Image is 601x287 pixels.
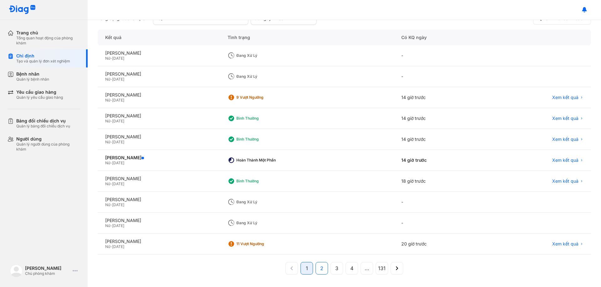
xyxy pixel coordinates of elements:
[105,181,110,186] span: Nữ
[16,95,63,100] div: Quản lý yêu cầu giao hàng
[552,95,578,100] span: Xem kết quả
[105,155,213,161] div: [PERSON_NAME]
[105,113,213,119] div: [PERSON_NAME]
[335,265,338,272] span: 3
[105,119,110,123] span: Nữ
[98,30,220,45] div: Kết quả
[236,241,286,246] div: 11 Vượt ngưỡng
[16,124,70,129] div: Quản lý bảng đối chiếu dịch vụ
[105,140,110,144] span: Nữ
[25,265,70,271] div: [PERSON_NAME]
[552,178,578,184] span: Xem kết quả
[105,223,110,228] span: Nữ
[320,265,323,272] span: 2
[236,53,286,58] div: Đang xử lý
[10,265,23,277] img: logo
[316,262,328,275] button: 2
[112,223,124,228] span: [DATE]
[105,244,110,249] span: Nữ
[112,140,124,144] span: [DATE]
[112,181,124,186] span: [DATE]
[110,140,112,144] span: -
[552,116,578,121] span: Xem kết quả
[394,213,485,234] div: -
[394,192,485,213] div: -
[16,71,49,77] div: Bệnh nhân
[105,134,213,140] div: [PERSON_NAME]
[110,98,112,102] span: -
[552,136,578,142] span: Xem kết quả
[236,200,286,205] div: Đang xử lý
[361,262,373,275] button: ...
[110,119,112,123] span: -
[236,158,286,163] div: Hoàn thành một phần
[16,59,70,64] div: Tạo và quản lý đơn xét nghiệm
[394,30,485,45] div: Có KQ ngày
[105,92,213,98] div: [PERSON_NAME]
[112,202,124,207] span: [DATE]
[105,239,213,244] div: [PERSON_NAME]
[110,56,112,61] span: -
[112,119,124,123] span: [DATE]
[378,265,386,272] span: 131
[16,30,80,36] div: Trang chủ
[110,223,112,228] span: -
[105,161,110,165] span: Nữ
[110,181,112,186] span: -
[9,5,36,15] img: logo
[394,234,485,255] div: 20 giờ trước
[236,116,286,121] div: Bình thường
[236,137,286,142] div: Bình thường
[110,244,112,249] span: -
[236,95,286,100] div: 9 Vượt ngưỡng
[350,265,353,272] span: 4
[16,53,70,59] div: Chỉ định
[105,71,213,77] div: [PERSON_NAME]
[16,136,80,142] div: Người dùng
[105,197,213,202] div: [PERSON_NAME]
[105,202,110,207] span: Nữ
[110,161,112,165] span: -
[16,36,80,46] div: Tổng quan hoạt động của phòng khám
[394,108,485,129] div: 14 giờ trước
[376,262,388,275] button: 131
[105,98,110,102] span: Nữ
[112,244,124,249] span: [DATE]
[236,74,286,79] div: Đang xử lý
[394,150,485,171] div: 14 giờ trước
[105,77,110,82] span: Nữ
[112,98,124,102] span: [DATE]
[105,218,213,223] div: [PERSON_NAME]
[105,176,213,181] div: [PERSON_NAME]
[394,45,485,66] div: -
[331,262,343,275] button: 3
[105,50,213,56] div: [PERSON_NAME]
[16,89,63,95] div: Yêu cầu giao hàng
[16,118,70,124] div: Bảng đối chiếu dịch vụ
[552,241,578,247] span: Xem kết quả
[112,161,124,165] span: [DATE]
[306,265,308,272] span: 1
[394,129,485,150] div: 14 giờ trước
[236,220,286,225] div: Đang xử lý
[552,157,578,163] span: Xem kết quả
[394,66,485,87] div: -
[112,77,124,82] span: [DATE]
[16,142,80,152] div: Quản lý người dùng của phòng khám
[236,179,286,184] div: Bình thường
[220,30,394,45] div: Tình trạng
[394,171,485,192] div: 18 giờ trước
[112,56,124,61] span: [DATE]
[365,265,369,272] span: ...
[25,271,70,276] div: Chủ phòng khám
[346,262,358,275] button: 4
[105,56,110,61] span: Nữ
[16,77,49,82] div: Quản lý bệnh nhân
[110,77,112,82] span: -
[300,262,313,275] button: 1
[110,202,112,207] span: -
[394,87,485,108] div: 14 giờ trước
